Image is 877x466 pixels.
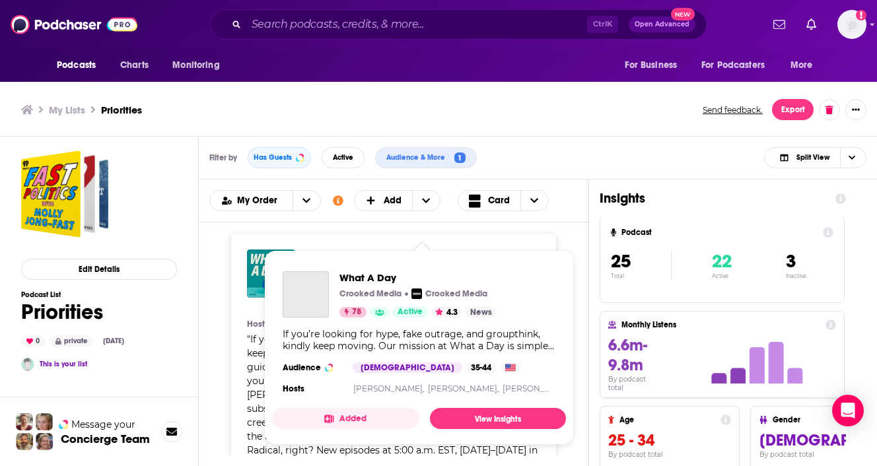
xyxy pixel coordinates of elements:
span: 6.6m-9.8m [608,335,647,375]
button: open menu [210,196,293,205]
button: 4.3 [431,307,462,317]
h4: By podcast total [608,375,663,392]
div: If you’re looking for hype, fake outrage, and groupthink, kindly keep moving. Our mission at What... [283,328,555,352]
span: New [671,8,695,20]
span: Card [488,196,510,205]
span: Add [384,196,402,205]
div: private [50,335,92,347]
button: Export [772,99,814,120]
p: Crooked Media [339,288,402,299]
span: 78 [352,306,361,319]
h4: Hosted by [247,319,287,329]
button: Show profile menu [837,10,866,39]
a: Show additional information [333,195,343,207]
a: Show notifications dropdown [768,13,790,36]
input: Search podcasts, credits, & more... [246,14,587,35]
img: Podchaser - Follow, Share and Rate Podcasts [11,12,137,37]
button: Send feedback. [699,104,767,116]
span: 3 [786,250,796,273]
div: [DEMOGRAPHIC_DATA] [353,362,462,373]
p: Crooked Media [425,288,487,299]
a: News [465,307,497,317]
span: Charts [120,56,149,75]
div: Open Intercom Messenger [832,395,864,426]
button: open menu [615,53,693,78]
div: 0 [21,335,45,347]
h3: Filter by [209,153,237,162]
button: Show More Button [845,99,866,120]
button: Edit Details [21,259,177,280]
span: Ctrl K [587,16,618,33]
a: [PERSON_NAME], [428,383,499,393]
h4: Age [619,415,715,424]
h3: 25 - 34 [608,430,731,450]
a: [PERSON_NAME] [503,383,572,393]
span: Split View [796,154,829,161]
h4: Monthly Listens [621,320,820,329]
span: Podcasts [57,56,96,75]
h1: Insights [600,190,825,207]
a: [PERSON_NAME], [353,383,425,393]
span: Logged in as cfreundlich [837,10,866,39]
button: open menu [293,191,320,211]
a: Priorities [21,150,108,238]
span: Audience & More [386,154,450,161]
p: Active [712,273,732,279]
button: Has Guests [248,147,311,168]
img: Jon Profile [16,433,33,450]
h4: Hosts [283,383,304,394]
h3: Podcast List [21,290,129,299]
div: [DATE] [98,336,129,347]
span: 1 [454,152,466,164]
span: For Business [625,56,677,75]
button: Added [272,408,419,429]
span: More [790,56,813,75]
a: Crooked MediaCrooked Media [411,288,487,299]
img: Crooked Media [411,288,422,299]
h3: Priorities [101,104,142,116]
p: Total [611,273,671,279]
img: Christina Freundlich [21,358,34,371]
span: For Podcasters [701,56,765,75]
h3: Concierge Team [61,432,150,446]
div: Search podcasts, credits, & more... [210,9,707,40]
img: Barbara Profile [36,433,53,450]
a: My Lists [49,104,85,116]
span: My Order [237,196,282,205]
a: This is your list [40,360,87,368]
button: Open AdvancedNew [629,17,695,32]
img: What A Day [247,250,295,298]
a: 78 [339,307,367,317]
button: open menu [163,53,236,78]
h2: Choose List sort [209,190,321,211]
button: Active [322,147,365,168]
div: 35-44 [466,362,497,373]
h3: Audience [283,362,342,373]
span: Has Guests [254,154,292,161]
span: Active [333,154,353,161]
a: What A Day [339,271,497,284]
a: Active [392,307,428,317]
button: open menu [48,53,113,78]
span: Open Advanced [635,21,689,28]
button: + Add [354,190,441,211]
p: Inactive [786,273,806,279]
h4: By podcast total [608,450,731,459]
a: Show notifications dropdown [801,13,822,36]
a: View Insights [430,408,566,429]
button: open menu [693,53,784,78]
a: Charts [112,53,157,78]
button: Audience & More1 [375,147,477,168]
button: Choose View [764,147,866,168]
span: 25 [611,250,631,273]
h1: Priorities [21,299,129,325]
h2: Choose View [458,190,578,211]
